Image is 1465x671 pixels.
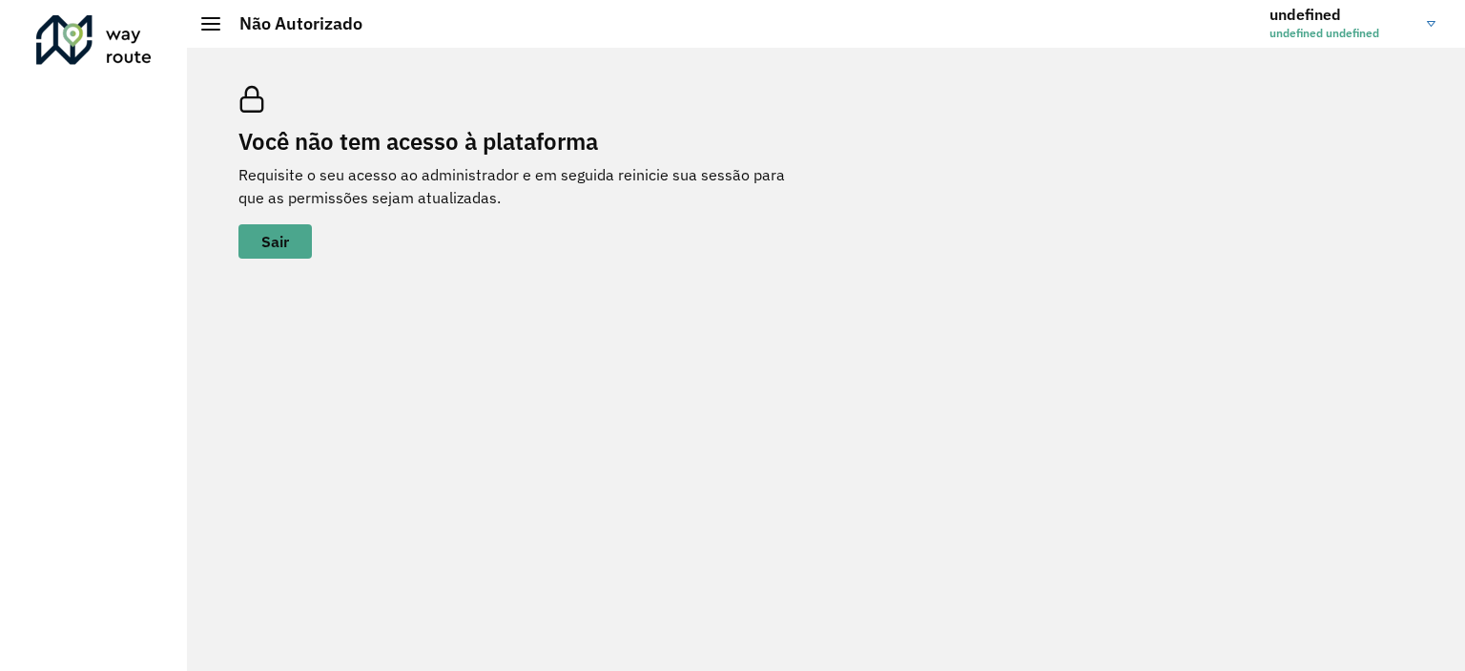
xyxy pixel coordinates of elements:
[238,224,312,259] button: button
[238,128,811,156] h2: Você não tem acesso à plataforma
[220,13,362,34] h2: Não Autorizado
[238,163,811,209] p: Requisite o seu acesso ao administrador e em seguida reinicie sua sessão para que as permissões s...
[1269,25,1413,42] span: undefined undefined
[261,234,289,249] span: Sair
[1269,6,1413,24] h3: undefined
